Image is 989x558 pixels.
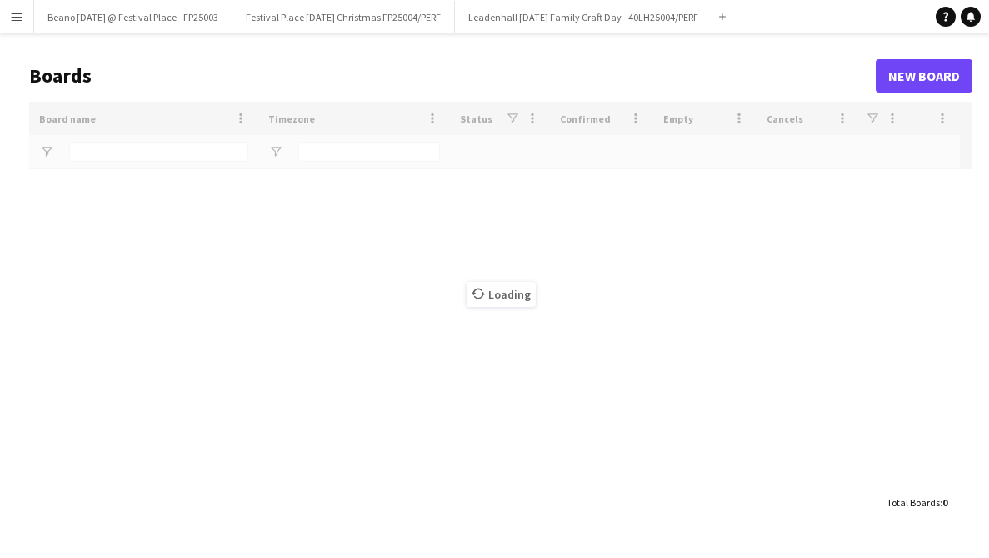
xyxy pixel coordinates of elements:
span: 0 [942,496,947,509]
div: : [887,486,947,519]
span: Total Boards [887,496,940,509]
h1: Boards [29,63,876,88]
button: Leadenhall [DATE] Family Craft Day - 40LH25004/PERF [455,1,712,33]
button: Festival Place [DATE] Christmas FP25004/PERF [232,1,455,33]
span: Loading [467,282,536,307]
a: New Board [876,59,972,93]
button: Beano [DATE] @ Festival Place - FP25003 [34,1,232,33]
